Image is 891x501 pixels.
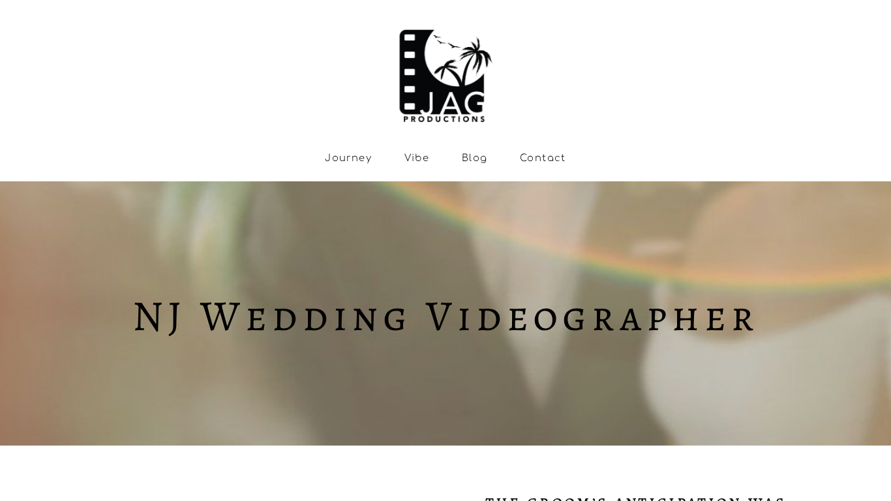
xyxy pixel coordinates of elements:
[18,297,873,335] h1: NJ Wedding Videographer
[325,152,372,164] a: Journey
[462,152,488,164] a: Blog
[394,18,497,126] img: NJ Wedding Videographer | JAG Productions
[404,152,430,164] a: Vibe
[520,152,566,164] a: Contact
